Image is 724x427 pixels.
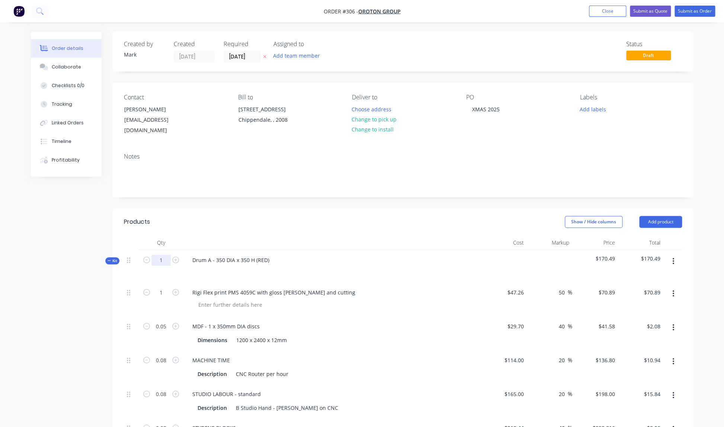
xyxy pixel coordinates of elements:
[31,95,102,114] button: Tracking
[31,76,102,95] button: Checklists 0/0
[466,94,568,101] div: PO
[232,104,306,128] div: [STREET_ADDRESS]Chippendale, , 2008
[31,151,102,169] button: Profitability
[52,157,80,163] div: Profitability
[466,104,505,115] div: XMAS 2025
[273,41,348,48] div: Assigned to
[124,94,226,101] div: Contact
[630,6,671,17] button: Submit as Quote
[124,153,682,160] div: Notes
[52,101,72,108] div: Tracking
[186,287,361,298] div: Rigi Flex print PMS 4059C with gloss [PERSON_NAME] and cutting
[576,104,610,114] button: Add labels
[195,369,230,379] div: Description
[233,369,291,379] div: CNC Router per hour
[31,132,102,151] button: Timeline
[52,45,83,52] div: Order details
[575,255,615,262] span: $170.49
[568,322,572,331] span: %
[52,64,81,70] div: Collaborate
[124,51,165,58] div: Mark
[52,82,84,89] div: Checklists 0/0
[118,104,192,136] div: [PERSON_NAME][EMAIL_ADDRESS][DOMAIN_NAME]
[139,235,183,250] div: Qty
[352,94,454,101] div: Deliver to
[195,402,230,413] div: Description
[124,41,165,48] div: Created by
[348,114,401,124] button: Change to pick up
[52,120,84,126] div: Linked Orders
[618,235,664,250] div: Total
[31,58,102,76] button: Collaborate
[527,235,573,250] div: Markup
[108,258,117,264] span: Kit
[224,41,265,48] div: Required
[639,216,682,228] button: Add product
[238,115,300,125] div: Chippendale, , 2008
[124,104,186,115] div: [PERSON_NAME]
[621,255,661,262] span: $170.49
[124,217,150,226] div: Products
[348,104,395,114] button: Choose address
[186,355,236,366] div: MACHINE TIME
[186,255,275,265] div: Drum A - 350 DIA x 350 H (RED)
[238,104,300,115] div: [STREET_ADDRESS]
[324,8,358,15] span: Order #306 -
[358,8,401,15] a: Oroton Group
[233,402,341,413] div: B Studio Hand - [PERSON_NAME] on CNC
[52,138,71,145] div: Timeline
[348,124,398,134] button: Change to install
[195,335,230,345] div: Dimensions
[269,51,324,61] button: Add team member
[565,216,622,228] button: Show / Hide columns
[233,335,290,345] div: 1200 x 2400 x 12mm
[174,41,215,48] div: Created
[626,51,671,60] span: Draft
[589,6,626,17] button: Close
[568,390,572,398] span: %
[481,235,527,250] div: Cost
[572,235,618,250] div: Price
[238,94,340,101] div: Bill to
[186,389,267,399] div: STUDIO LABOUR - standard
[626,41,682,48] div: Status
[13,6,25,17] img: Factory
[568,288,572,297] span: %
[675,6,715,17] button: Submit as Order
[273,51,324,61] button: Add team member
[186,321,266,332] div: MDF - 1 x 350mm DIA discs
[568,356,572,364] span: %
[124,115,186,136] div: [EMAIL_ADDRESS][DOMAIN_NAME]
[31,114,102,132] button: Linked Orders
[105,257,119,264] button: Kit
[580,94,682,101] div: Labels
[31,39,102,58] button: Order details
